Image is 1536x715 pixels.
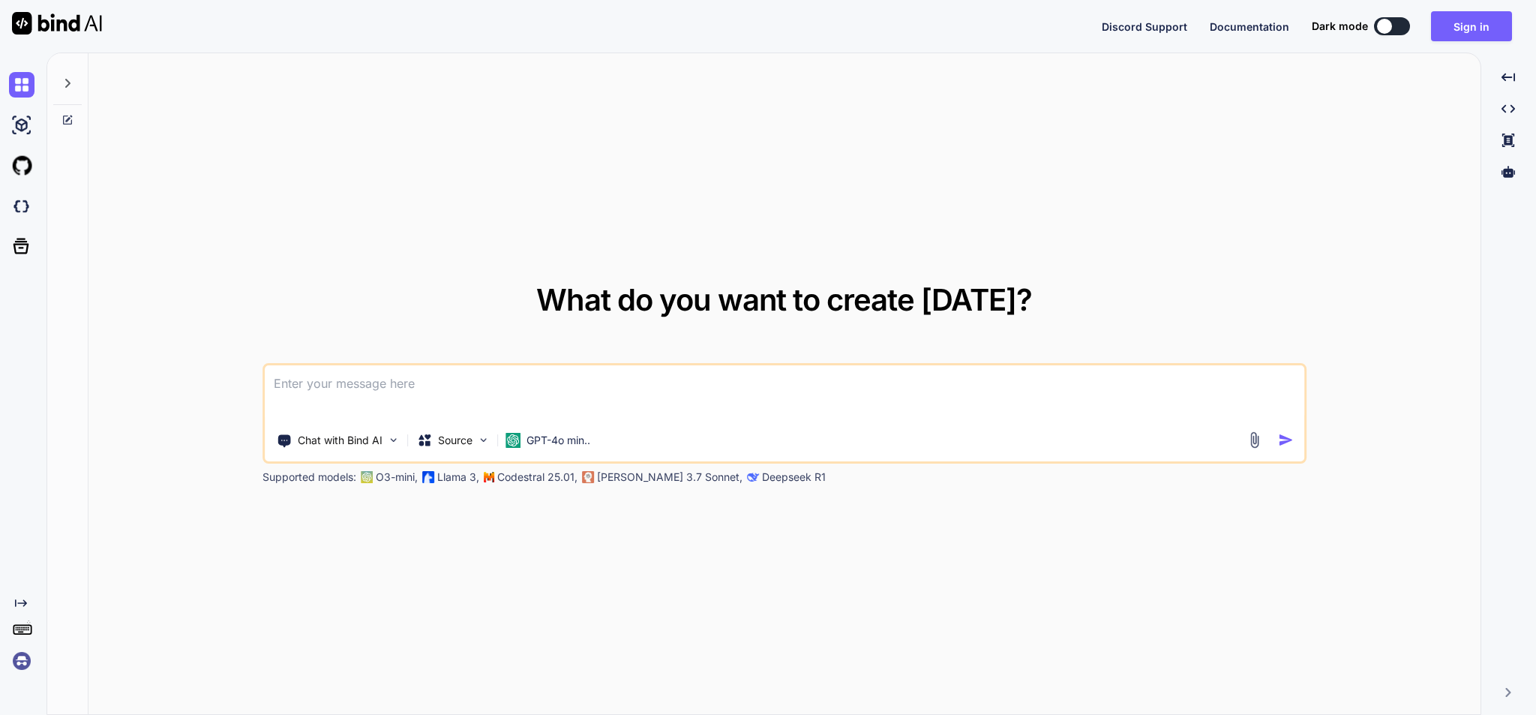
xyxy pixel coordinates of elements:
[437,470,479,485] p: Llama 3,
[361,471,373,483] img: GPT-4
[9,113,34,138] img: ai-studio
[505,433,520,448] img: GPT-4o mini
[262,470,356,485] p: Supported models:
[9,72,34,98] img: chat
[762,470,826,485] p: Deepseek R1
[422,471,434,483] img: Llama2
[1102,19,1187,35] button: Discord Support
[536,281,1032,318] span: What do you want to create [DATE]?
[597,470,742,485] p: [PERSON_NAME] 3.7 Sonnet,
[1246,431,1263,449] img: attachment
[747,471,759,483] img: claude
[376,470,418,485] p: O3-mini,
[1102,20,1187,33] span: Discord Support
[298,433,382,448] p: Chat with Bind AI
[497,470,577,485] p: Codestral 25.01,
[12,12,102,35] img: Bind AI
[477,434,490,446] img: Pick Models
[582,471,594,483] img: claude
[438,433,472,448] p: Source
[1278,432,1294,448] img: icon
[9,153,34,179] img: githubLight
[1431,11,1512,41] button: Sign in
[9,648,34,674] img: signin
[1210,19,1289,35] button: Documentation
[484,472,494,482] img: Mistral-AI
[1312,19,1368,34] span: Dark mode
[526,433,590,448] p: GPT-4o min..
[1210,20,1289,33] span: Documentation
[9,194,34,219] img: darkCloudIdeIcon
[387,434,400,446] img: Pick Tools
